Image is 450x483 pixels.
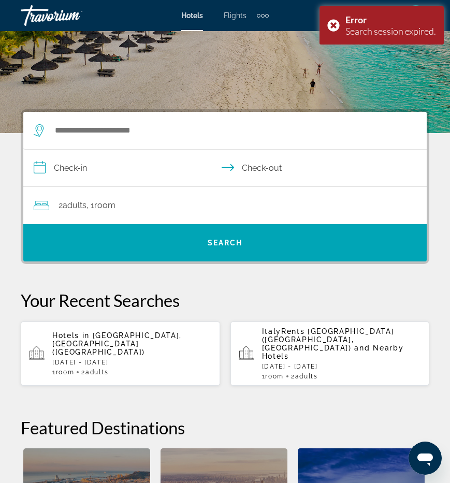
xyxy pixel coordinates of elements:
span: Room [265,373,284,380]
button: Travelers: 2 adults, 0 children [23,187,427,224]
span: , 1 [86,198,115,213]
span: 2 [291,373,318,380]
div: Error [345,14,436,25]
iframe: Button to launch messaging window [409,442,442,475]
a: Hotels [181,11,203,20]
button: Hotels in [GEOGRAPHIC_DATA], [GEOGRAPHIC_DATA] ([GEOGRAPHIC_DATA])[DATE] - [DATE]1Room2Adults [21,321,220,386]
button: ItalyRents [GEOGRAPHIC_DATA] ([GEOGRAPHIC_DATA], [GEOGRAPHIC_DATA]) and Nearby Hotels[DATE] - [DA... [230,321,430,386]
a: Flights [224,11,246,20]
span: 2 [59,198,86,213]
span: 1 [52,369,74,376]
a: Travorium [21,2,124,29]
button: Search [23,224,427,261]
p: [DATE] - [DATE] [262,363,422,370]
h2: Featured Destinations [21,417,429,438]
button: User Menu [402,5,429,26]
span: Adults [63,200,86,210]
span: Search [208,239,243,247]
span: Room [94,200,115,210]
button: Select check in and out date [23,150,427,187]
span: Adults [295,373,318,380]
button: Extra navigation items [257,7,269,24]
p: Your Recent Searches [21,290,429,311]
div: Search session expired. [345,25,436,37]
span: Hotels in [52,331,90,340]
div: Search widget [23,112,427,261]
span: Room [56,369,75,376]
span: ItalyRents [GEOGRAPHIC_DATA] ([GEOGRAPHIC_DATA], [GEOGRAPHIC_DATA]) [262,327,395,352]
span: [GEOGRAPHIC_DATA], [GEOGRAPHIC_DATA] ([GEOGRAPHIC_DATA]) [52,331,182,356]
span: and Nearby Hotels [262,344,404,360]
span: 2 [81,369,108,376]
input: Search hotel destination [54,123,401,138]
span: Adults [85,369,108,376]
span: 1 [262,373,284,380]
p: [DATE] - [DATE] [52,359,212,366]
